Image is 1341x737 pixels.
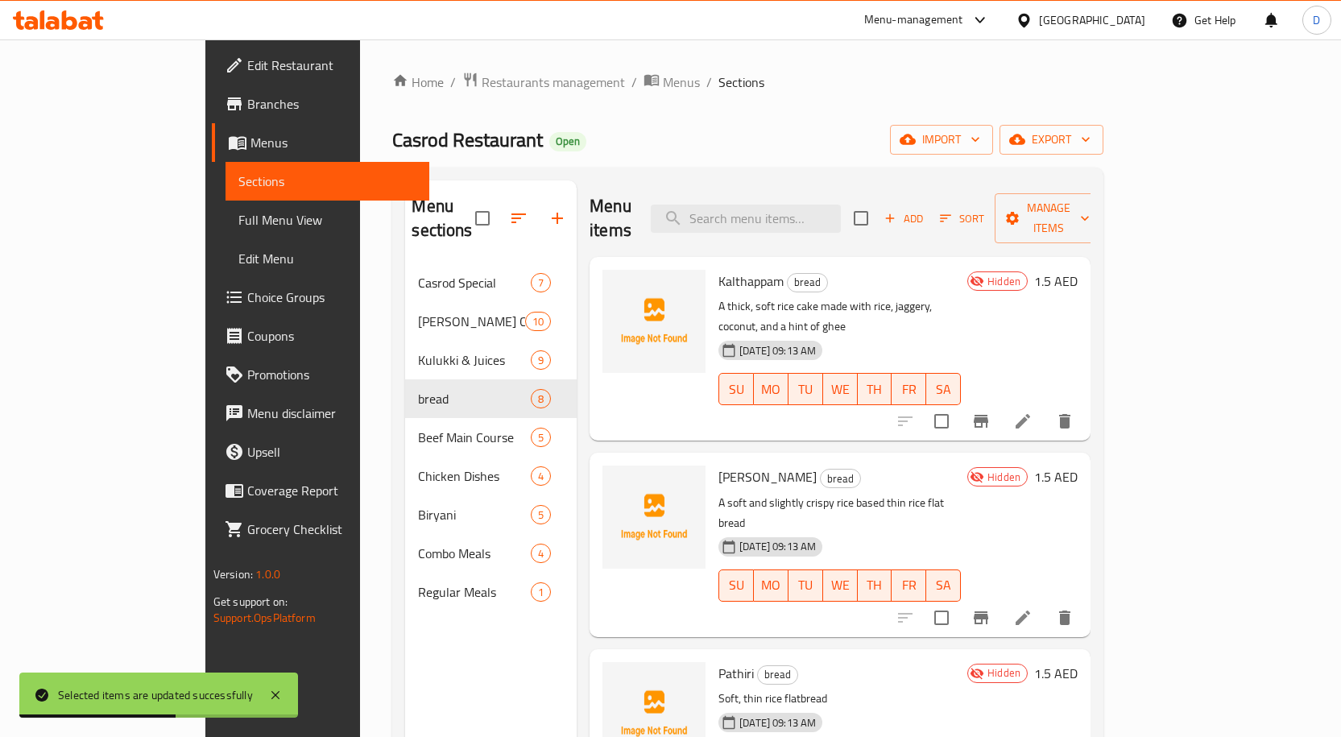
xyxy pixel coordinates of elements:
span: Edit Menu [238,249,416,268]
span: Menu disclaimer [247,404,416,423]
span: Sort [940,209,984,228]
div: [PERSON_NAME] Combos10 [405,302,577,341]
span: [PERSON_NAME] [718,465,817,489]
div: items [531,466,551,486]
button: MO [754,569,788,602]
span: Menus [663,72,700,92]
span: Edit Restaurant [247,56,416,75]
span: Hidden [981,470,1027,485]
button: import [890,125,993,155]
span: FR [898,378,920,401]
span: Kulukki & Juices [418,350,531,370]
a: Edit menu item [1013,608,1033,627]
div: Regular Meals1 [405,573,577,611]
li: / [631,72,637,92]
div: items [531,428,551,447]
span: Select to update [925,404,958,438]
span: Branches [247,94,416,114]
span: Chicken Dishes [418,466,531,486]
a: Grocery Checklist [212,510,429,549]
button: Branch-specific-item [962,402,1000,441]
button: Sort [936,206,988,231]
span: Version: [213,564,253,585]
div: Selected items are updated successfully [58,686,253,704]
a: Menus [644,72,700,93]
span: Full Menu View [238,210,416,230]
span: 4 [532,546,550,561]
div: Casrod Special7 [405,263,577,302]
a: Upsell [212,433,429,471]
span: FR [898,573,920,597]
button: Manage items [995,193,1103,243]
span: WE [830,573,851,597]
span: Regular Meals [418,582,531,602]
div: items [531,505,551,524]
div: Open [549,132,586,151]
a: Full Menu View [226,201,429,239]
button: SA [926,373,961,405]
span: 9 [532,353,550,368]
a: Menus [212,123,429,162]
span: 8 [532,391,550,407]
span: Manage items [1008,198,1090,238]
span: 5 [532,507,550,523]
span: TU [795,378,817,401]
div: items [531,544,551,563]
a: Branches [212,85,429,123]
p: A thick, soft rice cake made with rice, jaggery, coconut, and a hint of ghee [718,296,961,337]
span: Biryani [418,505,531,524]
span: 4 [532,469,550,484]
span: export [1012,130,1091,150]
span: Casrod Special [418,273,531,292]
span: SA [933,573,954,597]
span: Coupons [247,326,416,346]
span: [DATE] 09:13 AM [733,343,822,358]
h6: 1.5 AED [1034,466,1078,488]
button: TU [788,569,823,602]
h6: 1.5 AED [1034,270,1078,292]
button: delete [1045,598,1084,637]
div: Chicken Dishes4 [405,457,577,495]
span: Upsell [247,442,416,462]
span: Choice Groups [247,288,416,307]
div: items [531,389,551,408]
span: import [903,130,980,150]
button: FR [892,373,926,405]
a: Coverage Report [212,471,429,510]
button: TU [788,373,823,405]
span: Get support on: [213,591,288,612]
input: search [651,205,841,233]
a: Sections [226,162,429,201]
span: [DATE] 09:13 AM [733,539,822,554]
span: 1 [532,585,550,600]
a: Choice Groups [212,278,429,317]
p: A soft and slightly crispy rice based thin rice flat bread [718,493,961,533]
a: Restaurants management [462,72,625,93]
nav: Menu sections [405,257,577,618]
div: Beef Main Course5 [405,418,577,457]
span: bread [821,470,860,488]
div: bread [418,389,531,408]
span: SA [933,378,954,401]
div: Biryani5 [405,495,577,534]
h6: 1.5 AED [1034,662,1078,685]
span: Menus [250,133,416,152]
span: Kalthappam [718,269,784,293]
span: Restaurants management [482,72,625,92]
span: Sections [718,72,764,92]
span: bread [758,665,797,684]
button: Branch-specific-item [962,598,1000,637]
div: Combo Meals4 [405,534,577,573]
span: 5 [532,430,550,445]
button: SA [926,569,961,602]
span: Open [549,135,586,148]
button: SU [718,569,754,602]
div: items [531,582,551,602]
span: SU [726,378,747,401]
li: / [706,72,712,92]
span: Sort items [929,206,995,231]
span: Select all sections [466,201,499,235]
div: Kulukki & Juices9 [405,341,577,379]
